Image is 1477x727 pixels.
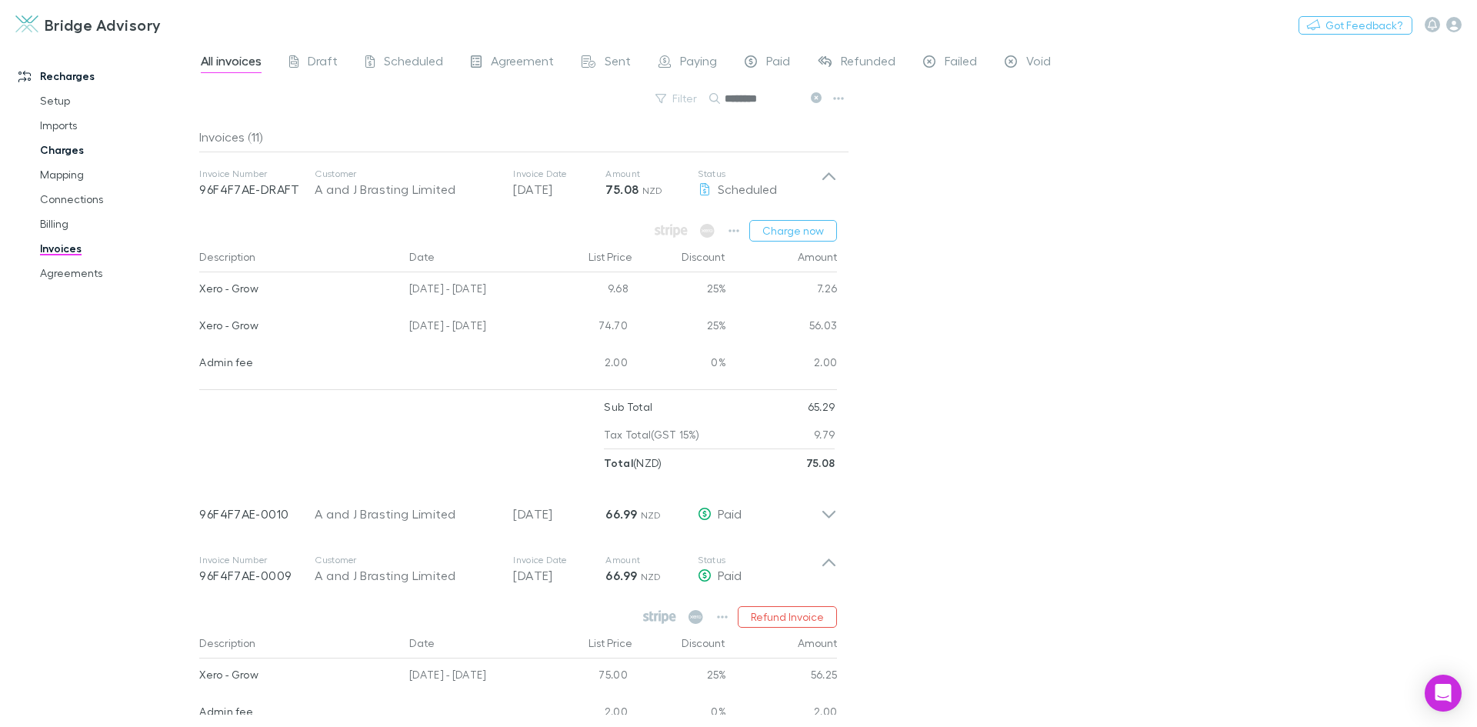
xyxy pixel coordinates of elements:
span: Available when invoice is finalised [696,220,718,242]
p: 96F4F7AE-DRAFT [199,180,315,198]
p: Customer [315,168,498,180]
span: NZD [641,571,662,582]
div: 9.68 [542,272,634,309]
p: Status [698,168,821,180]
span: Paying [680,53,717,73]
div: 25% [634,659,726,695]
p: Invoice Number [199,168,315,180]
div: [DATE] - [DATE] [403,272,542,309]
p: Tax Total (GST 15%) [604,421,699,449]
span: All invoices [201,53,262,73]
div: [DATE] - [DATE] [403,659,542,695]
span: Void [1026,53,1051,73]
div: 56.25 [726,659,838,695]
div: Admin fee [199,346,397,379]
div: 0% [634,346,726,383]
span: Available when invoice is finalised [651,220,692,242]
div: 25% [634,272,726,309]
a: Agreements [25,261,208,285]
p: 96F4F7AE-0009 [199,566,315,585]
strong: 66.99 [605,568,637,583]
p: Invoice Date [513,554,605,566]
p: Sub Total [604,393,652,421]
a: Bridge Advisory [6,6,171,43]
p: 65.29 [808,393,835,421]
div: Open Intercom Messenger [1425,675,1462,712]
a: Connections [25,187,208,212]
p: Invoice Number [199,554,315,566]
div: A and J Brasting Limited [315,566,498,585]
span: Refunded [841,53,895,73]
button: Filter [648,89,706,108]
strong: Total [604,456,633,469]
span: Sent [605,53,631,73]
a: Imports [25,113,208,138]
div: Xero - Grow [199,272,397,305]
div: 25% [634,309,726,346]
a: Mapping [25,162,208,187]
div: Xero - Grow [199,659,397,691]
div: 2.00 [726,346,838,383]
a: Recharges [3,64,208,88]
button: Charge now [749,220,837,242]
button: Refund Invoice [738,606,837,628]
strong: 66.99 [605,506,637,522]
div: [DATE] - [DATE] [403,309,542,346]
img: Bridge Advisory's Logo [15,15,38,34]
strong: 75.08 [605,182,638,197]
span: Scheduled [718,182,777,196]
div: 74.70 [542,309,634,346]
p: Amount [605,554,698,566]
p: Status [698,554,821,566]
div: A and J Brasting Limited [315,180,498,198]
a: Charges [25,138,208,162]
p: ( NZD ) [604,449,662,477]
p: Amount [605,168,698,180]
h3: Bridge Advisory [45,15,162,34]
span: Paid [718,506,742,521]
span: Agreement [491,53,554,73]
p: Customer [315,554,498,566]
p: [DATE] [513,505,605,523]
a: Setup [25,88,208,113]
span: Scheduled [384,53,443,73]
span: Paid [718,568,742,582]
p: 9.79 [814,421,835,449]
div: Xero - Grow [199,309,397,342]
p: 96F4F7AE-0010 [199,505,315,523]
div: A and J Brasting Limited [315,505,498,523]
div: 75.00 [542,659,634,695]
span: NZD [642,185,663,196]
div: 96F4F7AE-0010A and J Brasting Limited[DATE]66.99 NZDPaid [187,477,849,539]
span: Paid [766,53,790,73]
div: Invoice Number96F4F7AE-DRAFTCustomerA and J Brasting LimitedInvoice Date[DATE]Amount75.08 NZDStat... [187,152,849,214]
div: 7.26 [726,272,838,309]
p: Invoice Date [513,168,605,180]
button: Got Feedback? [1299,16,1412,35]
span: Failed [945,53,977,73]
strong: 75.08 [806,456,835,469]
p: [DATE] [513,180,605,198]
div: 2.00 [542,346,634,383]
a: Billing [25,212,208,236]
a: Invoices [25,236,208,261]
div: 56.03 [726,309,838,346]
span: Draft [308,53,338,73]
p: [DATE] [513,566,605,585]
span: NZD [641,509,662,521]
div: Invoice Number96F4F7AE-0009CustomerA and J Brasting LimitedInvoice Date[DATE]Amount66.99 NZDStatu... [187,539,849,600]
